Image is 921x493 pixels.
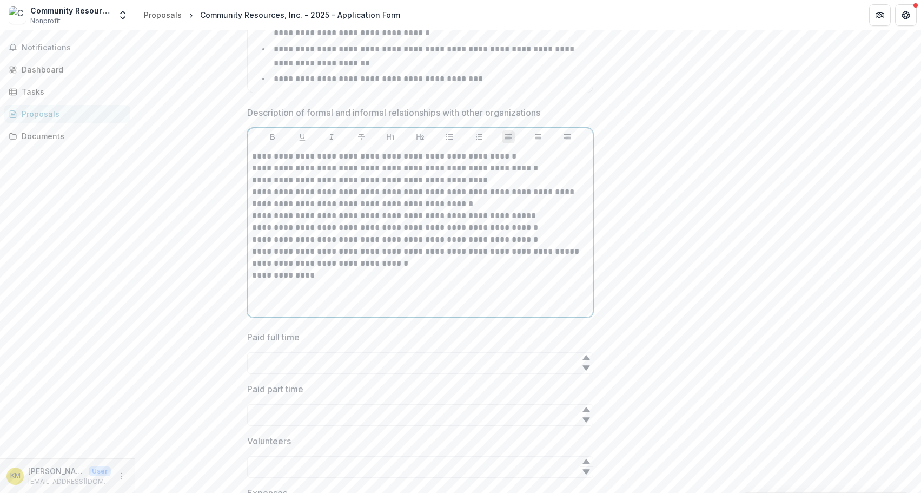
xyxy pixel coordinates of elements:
[115,4,130,26] button: Open entity switcher
[895,4,917,26] button: Get Help
[144,9,182,21] div: Proposals
[200,9,400,21] div: Community Resources, Inc. - 2025 - Application Form
[22,86,122,97] div: Tasks
[28,477,111,487] p: [EMAIL_ADDRESS][DOMAIN_NAME]
[22,64,122,75] div: Dashboard
[247,331,300,344] p: Paid full time
[266,130,279,143] button: Bold
[115,470,128,483] button: More
[4,61,130,78] a: Dashboard
[22,43,126,52] span: Notifications
[502,130,515,143] button: Align Left
[4,127,130,145] a: Documents
[473,130,486,143] button: Ordered List
[247,435,291,448] p: Volunteers
[4,105,130,123] a: Proposals
[355,130,368,143] button: Strike
[384,130,397,143] button: Heading 1
[10,472,21,479] div: Kayla Morris
[140,7,186,23] a: Proposals
[30,5,111,16] div: Community Resources, Inc.
[140,7,405,23] nav: breadcrumb
[22,108,122,120] div: Proposals
[9,6,26,24] img: Community Resources, Inc.
[532,130,545,143] button: Align Center
[296,130,309,143] button: Underline
[247,106,540,119] p: Description of formal and informal relationships with other organizations
[4,39,130,56] button: Notifications
[325,130,338,143] button: Italicize
[89,466,111,476] p: User
[22,130,122,142] div: Documents
[247,383,303,396] p: Paid part time
[443,130,456,143] button: Bullet List
[869,4,891,26] button: Partners
[28,465,84,477] p: [PERSON_NAME]
[30,16,61,26] span: Nonprofit
[4,83,130,101] a: Tasks
[561,130,574,143] button: Align Right
[414,130,427,143] button: Heading 2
